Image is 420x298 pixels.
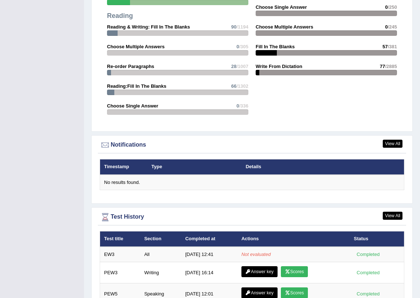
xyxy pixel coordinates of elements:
[181,262,237,283] td: [DATE] 16:14
[236,83,248,89] span: /1302
[383,140,402,148] a: View All
[237,231,350,247] th: Actions
[100,231,140,247] th: Test title
[256,64,302,69] strong: Write From Dictation
[231,83,236,89] span: 66
[236,64,248,69] span: /1007
[104,179,400,186] div: No results found.
[256,4,307,10] strong: Choose Single Answer
[385,64,397,69] span: /2885
[239,44,248,49] span: /305
[140,247,181,262] td: All
[380,64,385,69] span: 77
[256,24,313,30] strong: Choose Multiple Answers
[100,159,148,175] th: Timestamp
[354,269,382,276] div: Completed
[107,24,190,30] strong: Reading & Writing: Fill In The Blanks
[181,231,237,247] th: Completed at
[388,44,397,49] span: /381
[231,64,236,69] span: 28
[350,231,404,247] th: Status
[100,247,140,262] td: EW3
[148,159,242,175] th: Type
[100,262,140,283] td: PEW3
[239,103,248,109] span: /336
[107,83,167,89] strong: Reading:Fill In The Blanks
[107,12,133,19] strong: Reading
[140,231,181,247] th: Section
[385,4,387,10] span: 0
[241,266,278,277] a: Answer key
[385,24,387,30] span: 0
[140,262,181,283] td: Writing
[383,212,402,220] a: View All
[236,103,239,109] span: 0
[388,4,397,10] span: /250
[256,44,295,49] strong: Fill In The Blanks
[107,44,165,49] strong: Choose Multiple Answers
[241,252,271,257] em: Not evaluated
[107,64,154,69] strong: Re-order Paragraphs
[236,24,248,30] span: /1194
[231,24,236,30] span: 90
[100,212,404,223] div: Test History
[181,247,237,262] td: [DATE] 12:41
[242,159,360,175] th: Details
[354,250,382,258] div: Completed
[100,140,404,151] div: Notifications
[382,44,387,49] span: 57
[107,103,158,109] strong: Choose Single Answer
[388,24,397,30] span: /245
[281,266,308,277] a: Scores
[354,290,382,298] div: Completed
[236,44,239,49] span: 0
